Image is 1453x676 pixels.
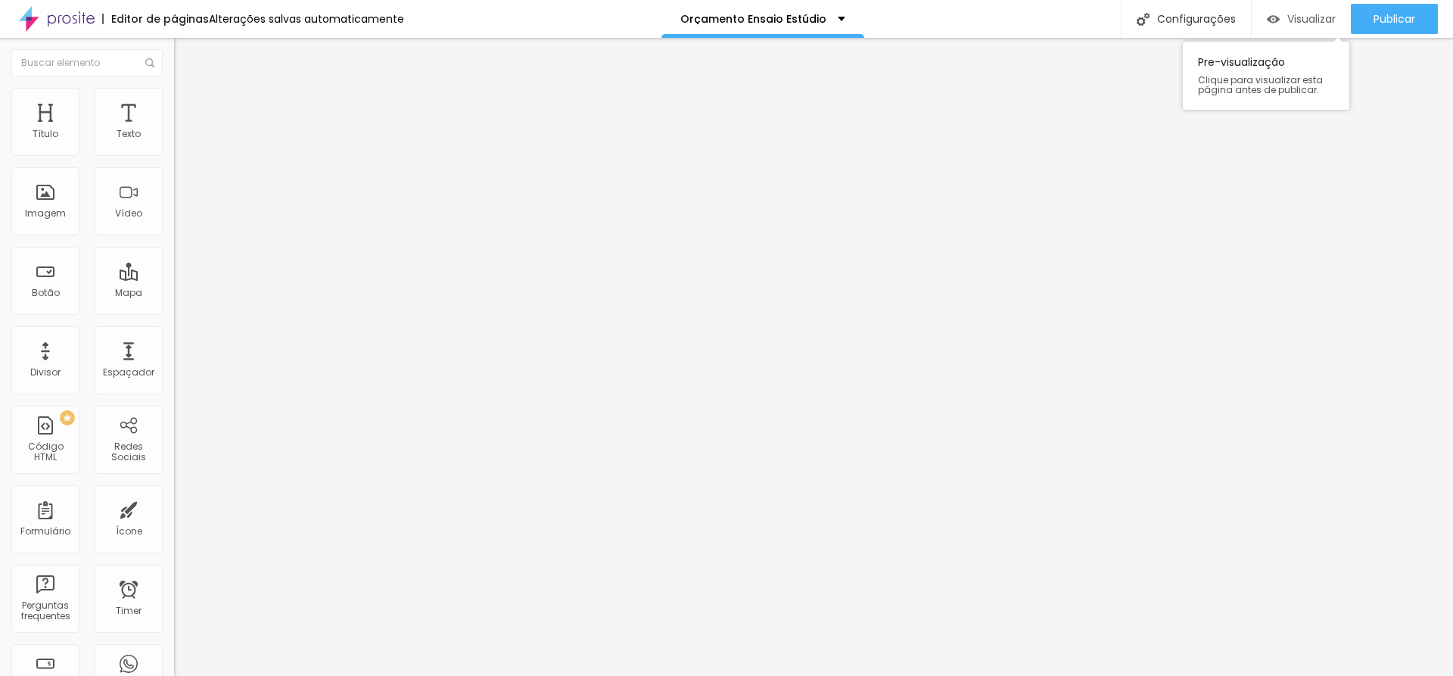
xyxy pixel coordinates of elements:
div: Alterações salvas automaticamente [209,14,404,24]
input: Buscar elemento [11,49,163,76]
div: Imagem [25,208,66,219]
div: Texto [117,129,141,139]
img: Icone [145,58,154,67]
div: Código HTML [15,441,75,463]
div: Formulário [20,526,70,537]
span: Publicar [1374,13,1415,25]
div: Espaçador [103,367,154,378]
div: Botão [32,288,60,298]
img: Icone [1137,13,1150,26]
iframe: Editor [174,38,1453,676]
div: Mapa [115,288,142,298]
div: Perguntas frequentes [15,600,75,622]
span: Visualizar [1287,13,1336,25]
p: Orçamento Ensaio Estúdio [680,14,826,24]
div: Timer [116,606,142,616]
span: Clique para visualizar esta página antes de publicar. [1198,75,1334,95]
div: Pre-visualização [1183,42,1349,110]
div: Título [33,129,58,139]
div: Redes Sociais [98,441,158,463]
button: Visualizar [1252,4,1351,34]
button: Publicar [1351,4,1438,34]
div: Editor de páginas [102,14,209,24]
div: Ícone [116,526,142,537]
img: view-1.svg [1267,13,1280,26]
div: Vídeo [115,208,142,219]
div: Divisor [30,367,61,378]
